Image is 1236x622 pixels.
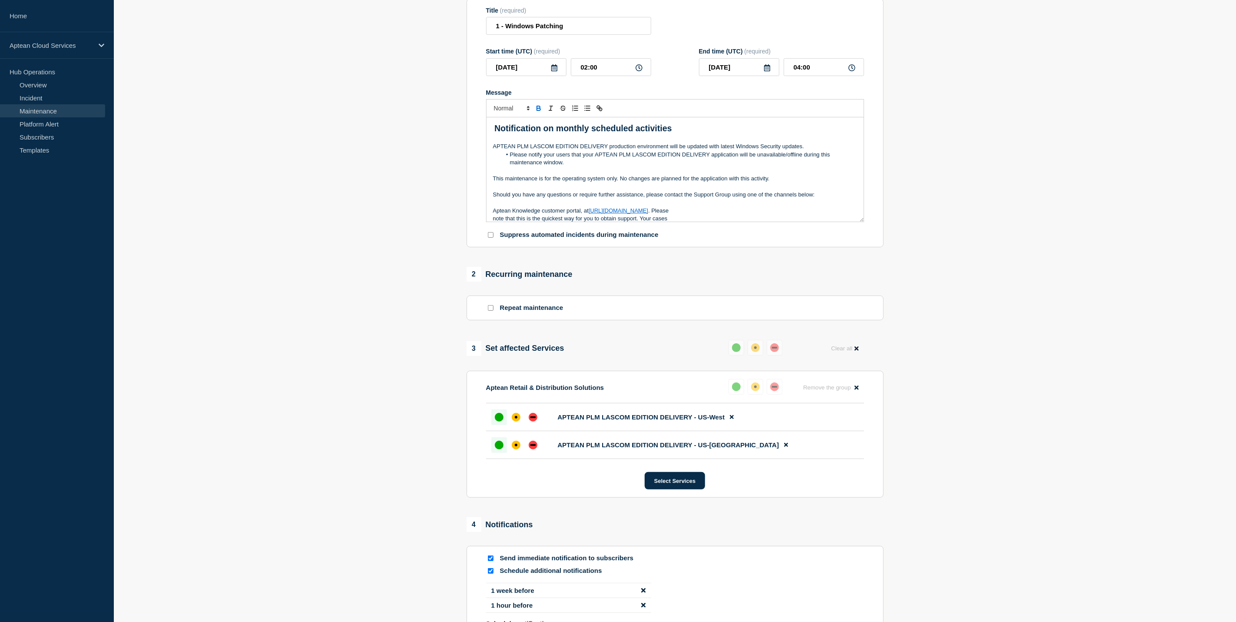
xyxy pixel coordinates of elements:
[467,341,564,356] div: Set affected Services
[534,48,560,55] span: (required)
[488,555,494,561] input: Send immediate notification to subscribers
[529,413,537,422] div: down
[490,103,533,113] span: Font size
[529,441,537,449] div: down
[494,123,672,133] strong: Notification on monthly scheduled activities
[486,384,604,391] p: Aptean Retail & Distribution Solutions
[751,383,760,391] div: affected
[770,383,779,391] div: down
[486,17,651,35] input: Title
[744,48,771,55] span: (required)
[495,413,504,422] div: up
[729,379,744,395] button: up
[748,379,763,395] button: affected
[767,379,782,395] button: down
[641,602,646,609] button: disable notification 1 hour before
[558,441,779,449] span: APTEAN PLM LASCOM EDITION DELIVERY - US-[GEOGRAPHIC_DATA]
[826,340,864,357] button: Clear all
[487,117,864,222] div: Message
[493,215,857,223] p: note that this is the quickest way for you to obtain support. Your cases
[486,48,651,55] div: Start time (UTC)
[512,413,520,422] div: affected
[500,7,527,14] span: (required)
[770,343,779,352] div: down
[495,441,504,449] div: up
[803,384,851,391] span: Remove the group
[512,441,520,449] div: affected
[593,103,606,113] button: Toggle link
[545,103,557,113] button: Toggle italic text
[500,304,563,312] p: Repeat maintenance
[486,89,864,96] div: Message
[10,42,93,49] p: Aptean Cloud Services
[557,103,569,113] button: Toggle strikethrough text
[751,343,760,352] div: affected
[699,48,864,55] div: End time (UTC)
[500,567,639,575] p: Schedule additional notifications
[581,103,593,113] button: Toggle bulleted list
[467,517,481,532] span: 4
[493,143,857,150] p: APTEAN PLM LASCOM EDITION DELIVERY production environment will be updated with latest Windows Sec...
[729,340,744,356] button: up
[501,151,857,167] li: Please notify your users that your APTEAN PLM LASCOM EDITION DELIVERY application will be unavail...
[748,340,763,356] button: affected
[767,340,782,356] button: down
[493,191,857,199] p: Should you have any questions or require further assistance, please contact the Support Group usi...
[467,341,481,356] span: 3
[784,58,864,76] input: HH:MM
[571,58,651,76] input: HH:MM
[486,583,651,598] li: 1 week before
[533,103,545,113] button: Toggle bold text
[500,231,659,239] p: Suppress automated incidents during maintenance
[488,305,494,311] input: Repeat maintenance
[486,598,651,613] li: 1 hour before
[467,267,573,282] div: Recurring maintenance
[493,207,857,215] p: Aptean Knowledge customer portal, at . Please
[589,207,648,214] a: [URL][DOMAIN_NAME]
[558,413,725,421] span: APTEAN PLM LASCOM EDITION DELIVERY - US-West
[569,103,581,113] button: Toggle ordered list
[488,568,494,574] input: Schedule additional notifications
[645,472,705,489] button: Select Services
[732,383,741,391] div: up
[641,587,646,594] button: disable notification 1 week before
[500,554,639,562] p: Send immediate notification to subscribers
[467,267,481,282] span: 2
[493,175,857,183] p: This maintenance is for the operating system only. No changes are planned for the application wit...
[732,343,741,352] div: up
[486,7,651,14] div: Title
[486,58,567,76] input: YYYY-MM-DD
[467,517,533,532] div: Notifications
[699,58,779,76] input: YYYY-MM-DD
[488,232,494,238] input: Suppress automated incidents during maintenance
[798,379,864,396] button: Remove the group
